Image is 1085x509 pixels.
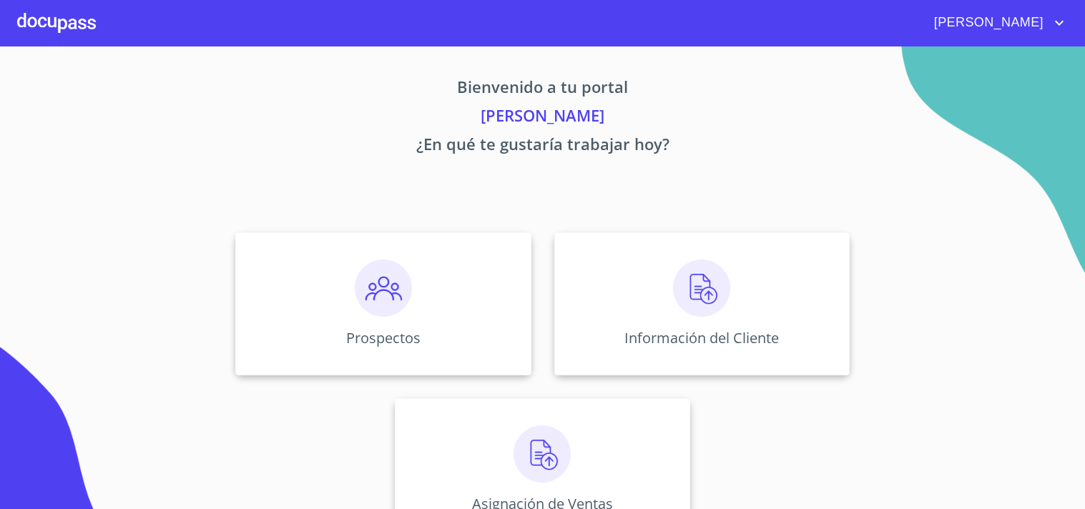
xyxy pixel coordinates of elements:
[624,328,779,347] p: Información del Cliente
[673,260,730,317] img: carga.png
[102,104,983,132] p: [PERSON_NAME]
[102,75,983,104] p: Bienvenido a tu portal
[923,11,1068,34] button: account of current user
[346,328,421,347] p: Prospectos
[102,132,983,161] p: ¿En qué te gustaría trabajar hoy?
[355,260,412,317] img: prospectos.png
[514,425,571,483] img: carga.png
[923,11,1051,34] span: [PERSON_NAME]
